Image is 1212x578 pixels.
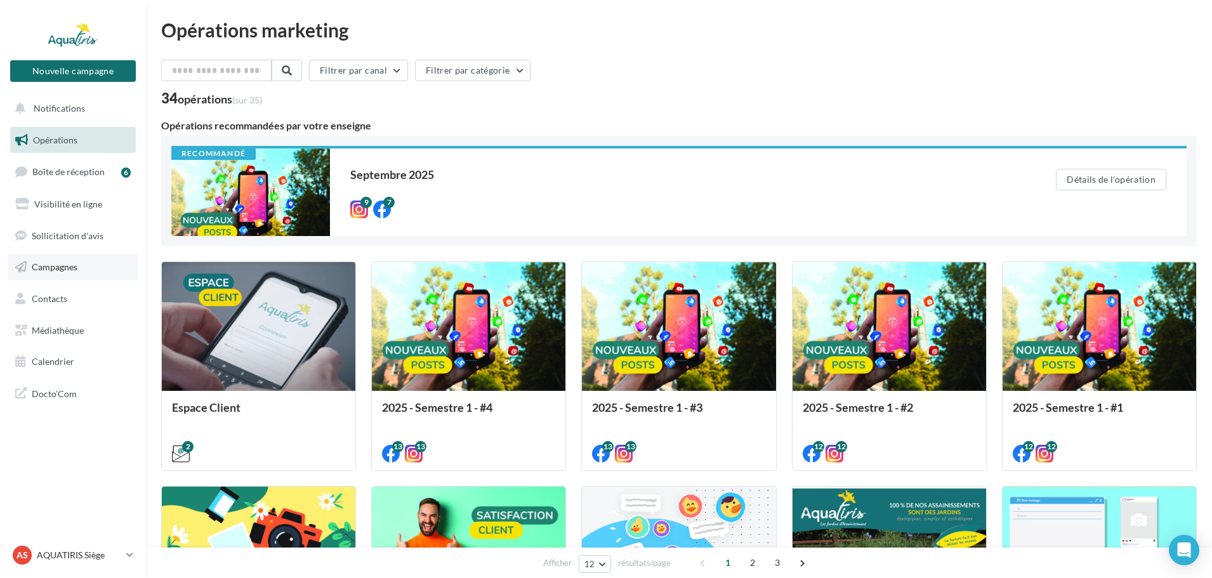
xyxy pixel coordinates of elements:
[178,93,262,105] div: opérations
[32,166,105,177] span: Boîte de réception
[803,401,976,426] div: 2025 - Semestre 1 - #2
[171,148,256,160] div: Recommandé
[121,167,131,178] div: 6
[8,158,138,185] a: Boîte de réception6
[8,95,133,122] button: Notifications
[32,230,103,240] span: Sollicitation d'avis
[592,401,765,426] div: 2025 - Semestre 1 - #3
[415,441,426,452] div: 13
[579,555,611,573] button: 12
[8,254,138,280] a: Campagnes
[618,557,671,569] span: résultats/page
[1013,401,1186,426] div: 2025 - Semestre 1 - #1
[232,95,262,105] span: (sur 35)
[767,553,787,573] span: 3
[33,135,77,145] span: Opérations
[8,317,138,344] a: Médiathèque
[34,199,102,209] span: Visibilité en ligne
[182,441,194,452] div: 2
[742,553,763,573] span: 2
[10,543,136,567] a: AS AQUATIRIS Siège
[1023,441,1034,452] div: 12
[10,60,136,82] button: Nouvelle campagne
[8,286,138,312] a: Contacts
[350,169,1005,180] div: Septembre 2025
[8,191,138,218] a: Visibilité en ligne
[584,559,595,569] span: 12
[8,223,138,249] a: Sollicitation d'avis
[8,348,138,375] a: Calendrier
[172,401,345,426] div: Espace Client
[309,60,408,81] button: Filtrer par canal
[415,60,530,81] button: Filtrer par catégorie
[37,549,121,562] p: AQUATIRIS Siège
[625,441,636,452] div: 13
[836,441,847,452] div: 12
[718,553,738,573] span: 1
[32,261,77,272] span: Campagnes
[1046,441,1057,452] div: 12
[392,441,404,452] div: 13
[161,20,1197,39] div: Opérations marketing
[161,91,262,105] div: 34
[16,549,28,562] span: AS
[1169,535,1199,565] div: Open Intercom Messenger
[813,441,824,452] div: 12
[8,380,138,407] a: Docto'Com
[602,441,614,452] div: 13
[34,103,85,114] span: Notifications
[32,385,77,402] span: Docto'Com
[161,121,1197,131] div: Opérations recommandées par votre enseigne
[360,197,372,208] div: 9
[8,127,138,154] a: Opérations
[1056,169,1166,190] button: Détails de l'opération
[32,293,67,304] span: Contacts
[32,356,74,367] span: Calendrier
[383,197,395,208] div: 7
[382,401,555,426] div: 2025 - Semestre 1 - #4
[32,325,84,336] span: Médiathèque
[543,557,572,569] span: Afficher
